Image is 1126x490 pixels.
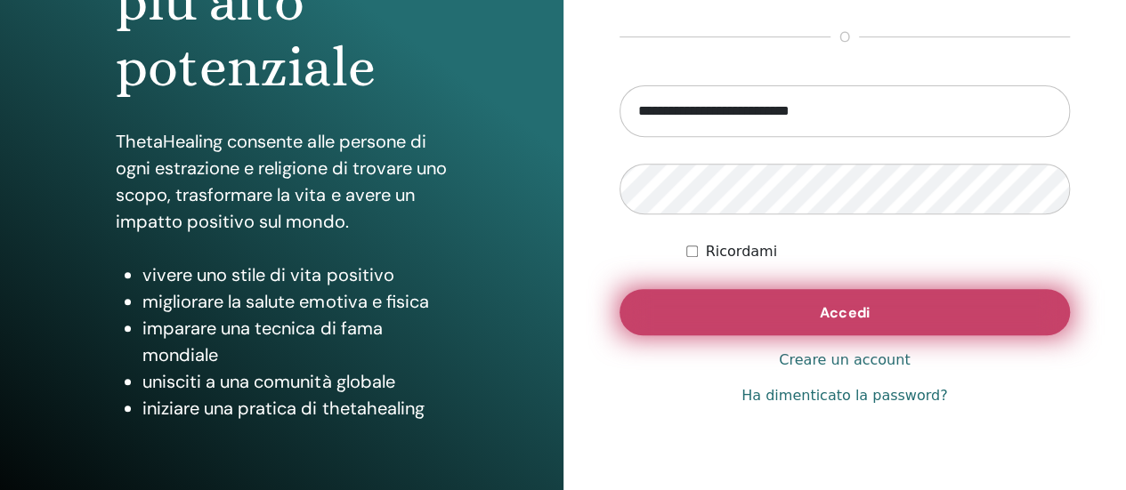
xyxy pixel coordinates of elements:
[142,288,447,315] li: migliorare la salute emotiva e fisica
[620,289,1071,335] button: Accedi
[705,241,776,262] label: Ricordami
[686,241,1070,262] div: Keep me authenticated indefinitely or until I manually logout
[779,349,910,371] a: Creare un account
[116,128,447,235] p: ThetaHealing consente alle persone di ogni estrazione e religione di trovare uno scopo, trasforma...
[830,27,859,48] span: o
[142,261,447,288] li: vivere uno stile di vita positivo
[142,395,447,422] li: iniziare una pratica di thetahealing
[741,385,947,406] a: Ha dimenticato la password?
[142,315,447,368] li: imparare una tecnica di fama mondiale
[820,303,869,322] span: Accedi
[142,368,447,395] li: unisciti a una comunità globale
